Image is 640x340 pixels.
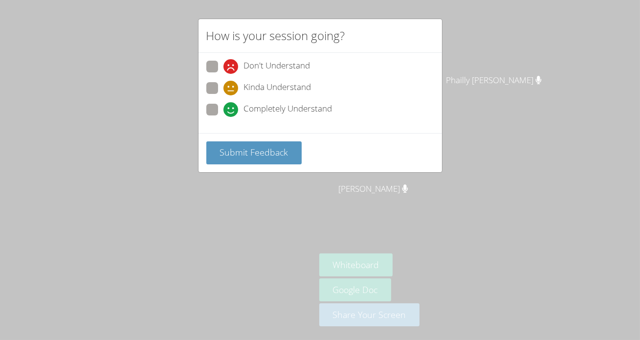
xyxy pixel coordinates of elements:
[220,146,288,158] span: Submit Feedback
[206,27,345,45] h2: How is your session going?
[244,102,332,117] span: Completely Understand
[244,59,310,74] span: Don't Understand
[206,141,302,164] button: Submit Feedback
[244,81,311,95] span: Kinda Understand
